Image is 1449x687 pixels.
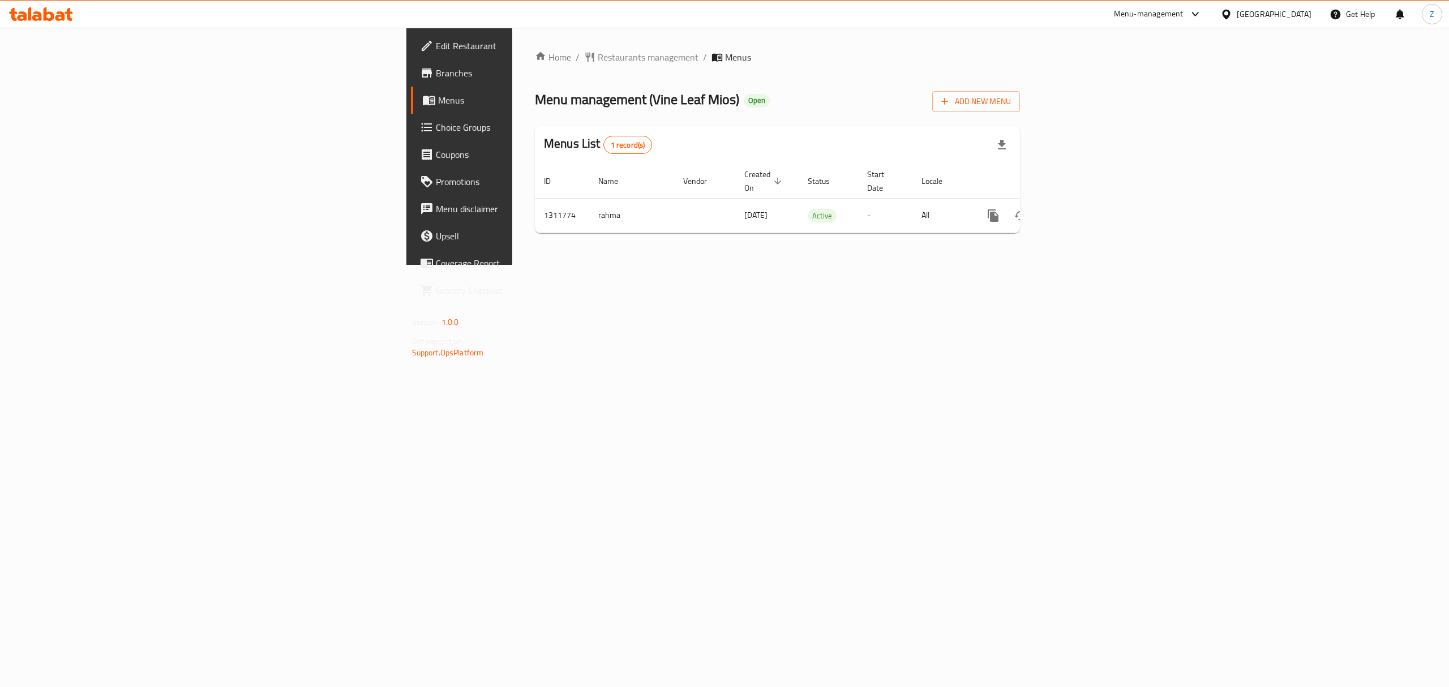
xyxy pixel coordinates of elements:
span: Get support on: [412,334,464,349]
span: Locale [921,174,957,188]
button: Add New Menu [932,91,1020,112]
span: Status [808,174,844,188]
span: Add New Menu [941,95,1011,109]
a: Choice Groups [411,114,649,141]
span: Edit Restaurant [436,39,640,53]
a: Menus [411,87,649,114]
span: Name [598,174,633,188]
a: Grocery Checklist [411,277,649,304]
td: - [858,198,912,233]
div: Open [744,94,770,108]
span: Branches [436,66,640,80]
span: Choice Groups [436,121,640,134]
a: Promotions [411,168,649,195]
button: more [980,202,1007,229]
li: / [703,50,707,64]
span: Vendor [683,174,722,188]
a: Menu disclaimer [411,195,649,222]
span: Z [1430,8,1434,20]
span: Menus [438,93,640,107]
a: Coverage Report [411,250,649,277]
button: Change Status [1007,202,1034,229]
div: Total records count [603,136,653,154]
td: All [912,198,971,233]
h2: Menus List [544,135,652,154]
div: Menu-management [1114,7,1184,21]
span: Menus [725,50,751,64]
span: [DATE] [744,208,768,222]
span: Coupons [436,148,640,161]
div: Export file [988,131,1015,158]
span: Start Date [867,168,899,195]
span: Version: [412,315,440,329]
span: Open [744,96,770,105]
a: Edit Restaurant [411,32,649,59]
a: Coupons [411,141,649,168]
span: Upsell [436,229,640,243]
span: Promotions [436,175,640,188]
span: Active [808,209,837,222]
span: Grocery Checklist [436,284,640,297]
span: Created On [744,168,785,195]
nav: breadcrumb [535,50,1020,64]
span: 1 record(s) [604,140,652,151]
a: Branches [411,59,649,87]
span: Coverage Report [436,256,640,270]
span: 1.0.0 [441,315,459,329]
table: enhanced table [535,164,1098,233]
a: Upsell [411,222,649,250]
th: Actions [971,164,1098,199]
span: ID [544,174,565,188]
span: Menu disclaimer [436,202,640,216]
a: Support.OpsPlatform [412,345,484,360]
div: [GEOGRAPHIC_DATA] [1237,8,1311,20]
